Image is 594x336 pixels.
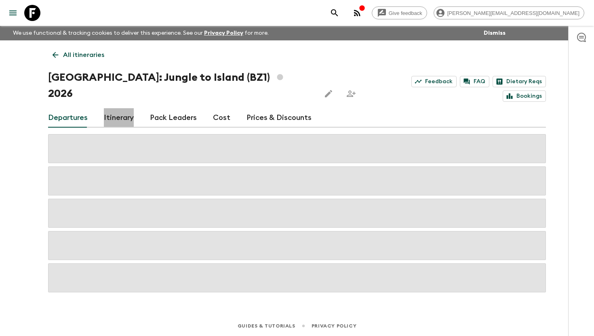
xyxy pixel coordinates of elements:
[204,30,243,36] a: Privacy Policy
[63,50,104,60] p: All itineraries
[10,26,272,40] p: We use functional & tracking cookies to deliver this experience. See our for more.
[503,90,546,102] a: Bookings
[482,27,508,39] button: Dismiss
[320,86,337,102] button: Edit this itinerary
[434,6,584,19] div: [PERSON_NAME][EMAIL_ADDRESS][DOMAIN_NAME]
[384,10,427,16] span: Give feedback
[411,76,457,87] a: Feedback
[246,108,312,128] a: Prices & Discounts
[104,108,134,128] a: Itinerary
[326,5,343,21] button: search adventures
[343,86,359,102] span: Share this itinerary
[372,6,427,19] a: Give feedback
[312,321,356,330] a: Privacy Policy
[443,10,584,16] span: [PERSON_NAME][EMAIL_ADDRESS][DOMAIN_NAME]
[48,69,314,102] h1: [GEOGRAPHIC_DATA]: Jungle to Island (BZ1) 2026
[150,108,197,128] a: Pack Leaders
[460,76,489,87] a: FAQ
[493,76,546,87] a: Dietary Reqs
[5,5,21,21] button: menu
[48,108,88,128] a: Departures
[213,108,230,128] a: Cost
[238,321,295,330] a: Guides & Tutorials
[48,47,109,63] a: All itineraries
